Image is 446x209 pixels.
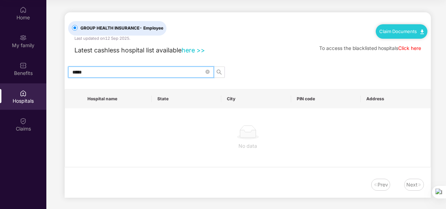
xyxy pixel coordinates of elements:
[20,6,27,13] img: svg+xml;base64,PHN2ZyBpZD0iSG9tZSIgeG1sbnM9Imh0dHA6Ly93d3cudzMub3JnLzIwMDAvc3ZnIiB3aWR0aD0iMjAiIG...
[221,89,291,108] th: City
[20,90,27,97] img: svg+xml;base64,PHN2ZyBpZD0iSG9zcGl0YWxzIiB4bWxucz0iaHR0cDovL3d3dy53My5vcmcvMjAwMC9zdmciIHdpZHRoPS...
[373,183,378,187] img: svg+xml;base64,PHN2ZyB4bWxucz0iaHR0cDovL3d3dy53My5vcmcvMjAwMC9zdmciIHdpZHRoPSIxNiIgaGVpZ2h0PSIxNi...
[205,70,210,74] span: close-circle
[87,96,146,102] span: Hospital name
[20,34,27,41] img: svg+xml;base64,PHN2ZyB3aWR0aD0iMjAiIGhlaWdodD0iMjAiIHZpZXdCb3g9IjAgMCAyMCAyMCIgZmlsbD0ibm9uZSIgeG...
[214,69,224,75] span: search
[398,45,421,51] a: Click here
[74,46,182,54] span: Latest cashless hospital list available
[152,89,222,108] th: State
[366,96,425,102] span: Address
[182,46,205,54] a: here >>
[78,25,166,32] span: GROUP HEALTH INSURANCE
[418,183,422,187] img: svg+xml;base64,PHN2ZyB4bWxucz0iaHR0cDovL3d3dy53My5vcmcvMjAwMC9zdmciIHdpZHRoPSIxNiIgaGVpZ2h0PSIxNi...
[361,89,431,108] th: Address
[205,69,210,75] span: close-circle
[74,36,130,42] div: Last updated on 12 Sep 2025 .
[71,142,425,150] div: No data
[420,30,424,34] img: svg+xml;base64,PHN2ZyB4bWxucz0iaHR0cDovL3d3dy53My5vcmcvMjAwMC9zdmciIHdpZHRoPSIxMC40IiBoZWlnaHQ9Ij...
[139,25,163,31] span: - Employee
[82,89,152,108] th: Hospital name
[20,118,27,125] img: svg+xml;base64,PHN2ZyBpZD0iQ2xhaW0iIHhtbG5zPSJodHRwOi8vd3d3LnczLm9yZy8yMDAwL3N2ZyIgd2lkdGg9IjIwIi...
[214,66,225,78] button: search
[319,45,398,51] span: To access the blacklisted hospitals
[20,62,27,69] img: svg+xml;base64,PHN2ZyBpZD0iQmVuZWZpdHMiIHhtbG5zPSJodHRwOi8vd3d3LnczLm9yZy8yMDAwL3N2ZyIgd2lkdGg9Ij...
[291,89,361,108] th: PIN code
[406,181,418,189] div: Next
[379,28,424,34] a: Claim Documents
[378,181,388,189] div: Prev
